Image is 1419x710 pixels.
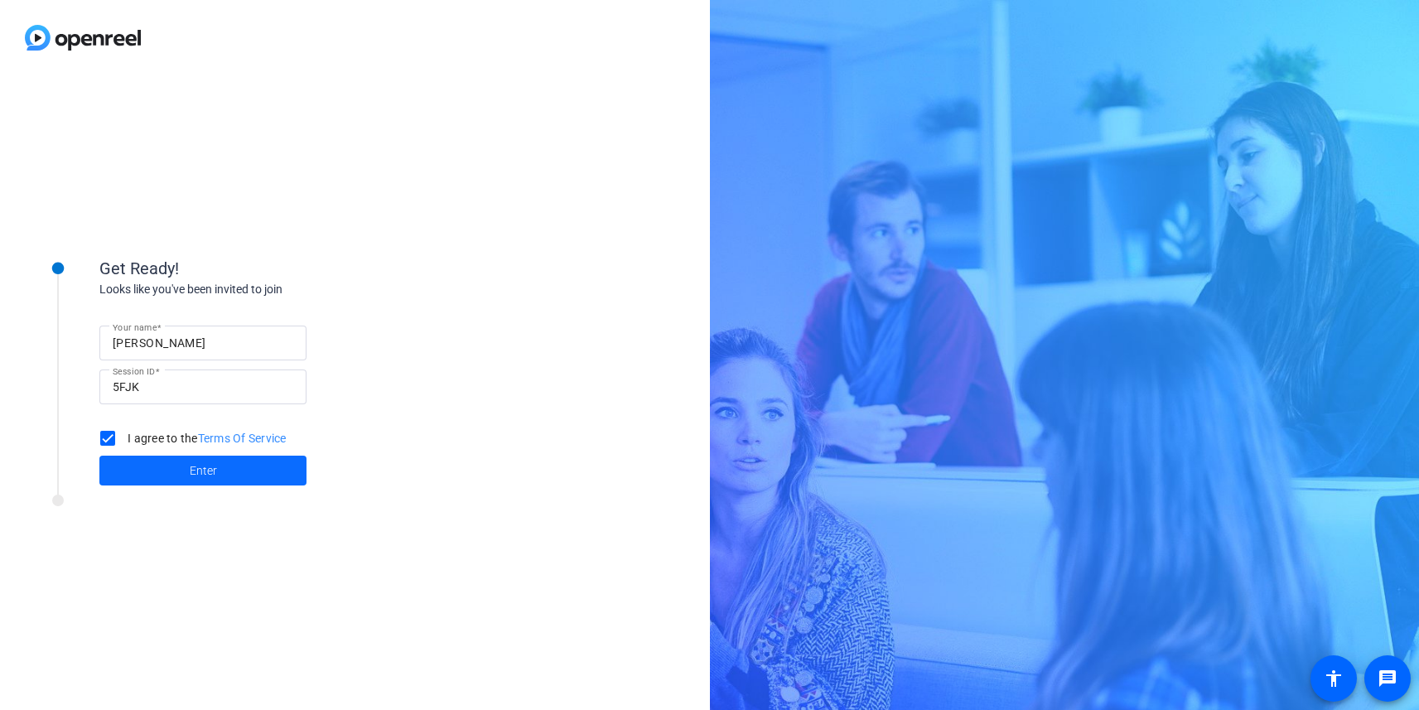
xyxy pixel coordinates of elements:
[190,462,217,480] span: Enter
[113,366,155,376] mat-label: Session ID
[124,430,287,447] label: I agree to the
[99,281,431,298] div: Looks like you've been invited to join
[99,456,306,485] button: Enter
[198,432,287,445] a: Terms Of Service
[1378,669,1397,688] mat-icon: message
[99,256,431,281] div: Get Ready!
[1324,669,1344,688] mat-icon: accessibility
[113,322,157,332] mat-label: Your name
